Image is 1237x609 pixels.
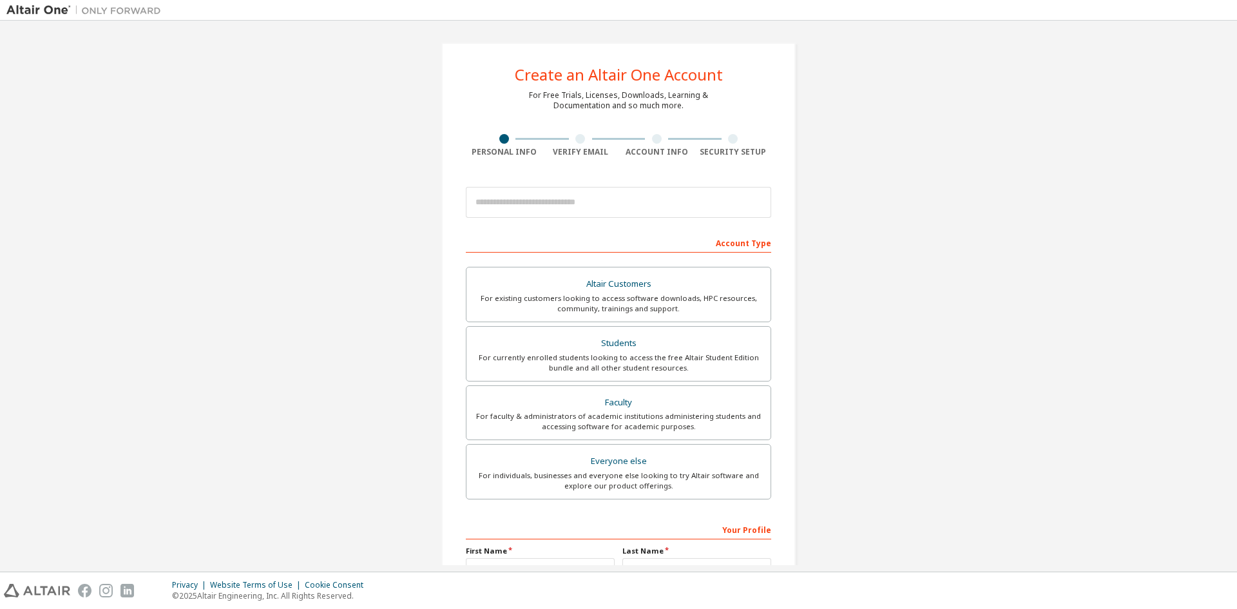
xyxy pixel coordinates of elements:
div: Altair Customers [474,275,763,293]
div: Students [474,334,763,353]
div: Security Setup [695,147,772,157]
div: For faculty & administrators of academic institutions administering students and accessing softwa... [474,411,763,432]
div: Website Terms of Use [210,580,305,590]
img: instagram.svg [99,584,113,597]
p: © 2025 Altair Engineering, Inc. All Rights Reserved. [172,590,371,601]
div: Account Type [466,232,771,253]
div: For individuals, businesses and everyone else looking to try Altair software and explore our prod... [474,470,763,491]
div: For existing customers looking to access software downloads, HPC resources, community, trainings ... [474,293,763,314]
div: For Free Trials, Licenses, Downloads, Learning & Documentation and so much more. [529,90,708,111]
img: linkedin.svg [120,584,134,597]
label: Last Name [622,546,771,556]
label: First Name [466,546,615,556]
div: Cookie Consent [305,580,371,590]
div: Your Profile [466,519,771,539]
div: Create an Altair One Account [515,67,723,82]
div: Privacy [172,580,210,590]
div: Account Info [618,147,695,157]
div: Everyone else [474,452,763,470]
div: Faculty [474,394,763,412]
div: Verify Email [542,147,619,157]
img: facebook.svg [78,584,91,597]
img: altair_logo.svg [4,584,70,597]
div: For currently enrolled students looking to access the free Altair Student Edition bundle and all ... [474,353,763,373]
img: Altair One [6,4,168,17]
div: Personal Info [466,147,542,157]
